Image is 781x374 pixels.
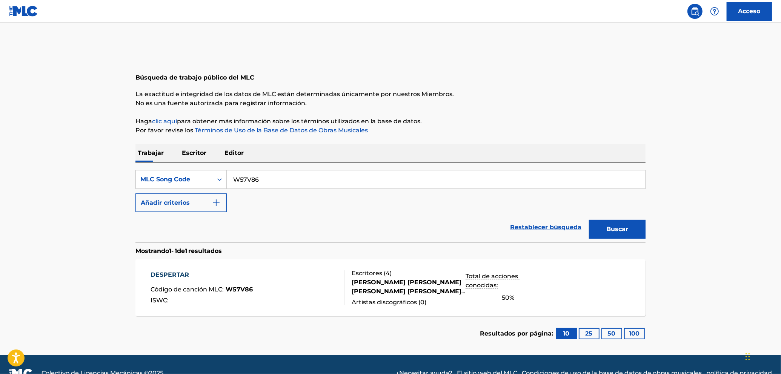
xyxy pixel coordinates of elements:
a: clic aquí [152,118,177,125]
button: Añadir criterios [135,193,227,212]
font: 50 [502,294,509,301]
font: Restablecer búsqueda [510,224,581,231]
button: Buscar [589,220,646,239]
font: Artistas discográficos ( [352,299,420,306]
button: 25 [579,328,600,339]
font: - [171,247,174,254]
font: % [509,294,514,301]
font: para obtener más información sobre los términos utilizados en la base de datos. [177,118,422,125]
font: Haga [135,118,152,125]
font: 100 [629,330,640,337]
font: de [177,247,185,254]
font: 1 [175,247,177,254]
font: Escritor [182,149,206,156]
font: ) [424,299,426,306]
font: Añadir criterios [141,199,190,206]
font: [PERSON_NAME] [PERSON_NAME] [PERSON_NAME] [PERSON_NAME], [PERSON_NAME] [352,279,463,304]
a: Búsqueda pública [687,4,703,19]
font: W57V86 [226,286,253,293]
font: 1 [169,247,171,254]
img: 9d2ae6d4665cec9f34b9.svg [212,198,221,207]
font: 25 [586,330,593,337]
button: 100 [624,328,645,339]
div: Ayuda [707,4,722,19]
font: Trabajar [138,149,164,156]
div: Arrastrar [746,345,750,368]
font: Búsqueda de trabajo público del MLC [135,74,254,81]
button: 50 [601,328,622,339]
font: Editor [224,149,244,156]
a: Términos de Uso de la Base de Datos de Obras Musicales [193,127,368,134]
div: MLC Song Code [140,175,208,184]
img: buscar [690,7,700,16]
font: ) [390,270,392,277]
font: 10 [563,330,570,337]
font: 50 [608,330,616,337]
font: ISWC [151,297,168,304]
font: Código de canción MLC [151,286,223,293]
font: DESPERTAR [151,271,189,278]
font: La exactitud e integridad de los datos de MLC están determinadas únicamente por nuestros Miembros. [135,90,454,98]
a: DESPERTARCódigo de canción MLC:W57V86ISWC:Escritores (4)[PERSON_NAME] [PERSON_NAME] [PERSON_NAME]... [135,259,646,316]
font: 0 [420,299,424,306]
font: resultados [188,247,222,254]
iframe: Widget de chat [743,338,781,374]
font: Términos de Uso de la Base de Datos de Obras Musicales [195,127,368,134]
font: 4 [386,270,390,277]
a: Acceso [727,2,772,21]
font: No es una fuente autorizada para registrar información. [135,100,307,107]
font: Escritores ( [352,270,386,277]
font: 1 [185,247,187,254]
form: Formulario de búsqueda [135,170,646,242]
font: Resultados por página: [480,330,553,337]
img: ayuda [710,7,719,16]
font: Acceso [738,8,761,15]
button: 10 [556,328,577,339]
font: Total de acciones conocidas: [466,273,520,289]
font: Por favor revise los [135,127,193,134]
font: Buscar [606,225,628,233]
font: : [223,286,224,293]
font: : [168,297,169,304]
img: Logotipo del MLC [9,6,38,17]
font: Mostrando [135,247,169,254]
